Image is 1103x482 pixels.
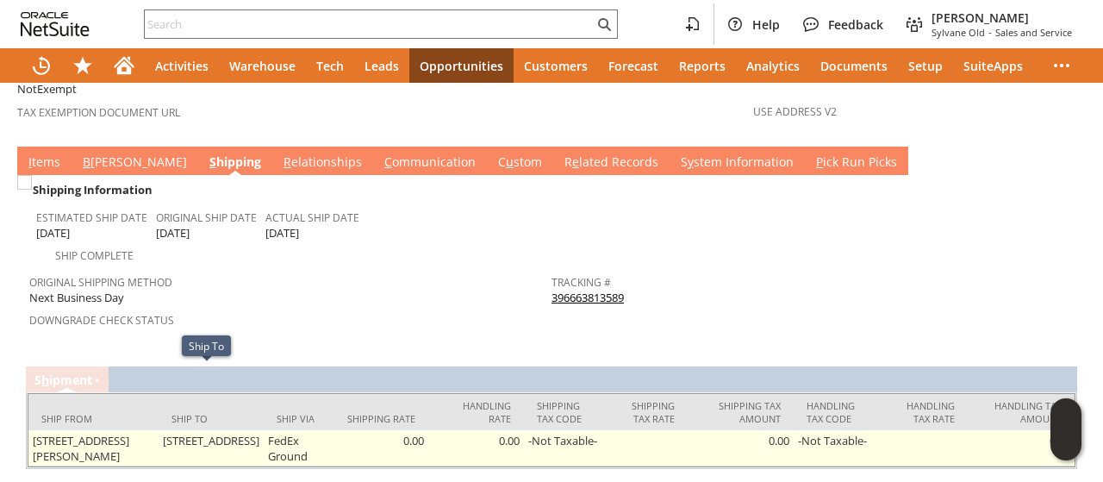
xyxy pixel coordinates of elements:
span: I [28,153,32,170]
svg: Home [114,55,134,76]
a: Items [24,153,65,172]
span: u [506,153,514,170]
span: Activities [155,58,209,74]
div: Shipping Tax Rate [620,399,676,425]
span: Oracle Guided Learning Widget. To move around, please hold and drag [1050,430,1081,461]
a: Reports [669,48,736,83]
span: Customers [524,58,588,74]
span: R [284,153,291,170]
a: 396663813589 [551,290,624,305]
a: Related Records [560,153,663,172]
a: Custom [494,153,546,172]
a: System Information [676,153,798,172]
a: Downgrade Check Status [29,313,174,328]
a: Actual Ship Date [265,210,359,225]
div: Shortcuts [62,48,103,83]
span: Documents [820,58,888,74]
img: Unchecked [17,175,32,190]
span: P [816,153,823,170]
a: Analytics [736,48,810,83]
a: Relationships [279,153,366,172]
a: Original Ship Date [156,210,257,225]
a: Unrolled view on [1055,150,1075,171]
span: Reports [679,58,726,74]
span: [DATE] [156,225,190,241]
a: Activities [145,48,219,83]
a: Pick Run Picks [812,153,901,172]
span: NotExempt [17,81,77,97]
span: Next Business Day [29,290,124,306]
a: Tech [306,48,354,83]
span: Sylvane Old [932,26,985,39]
svg: logo [21,12,90,36]
svg: Shortcuts [72,55,93,76]
div: Shipping Rate [346,412,415,425]
td: [STREET_ADDRESS][PERSON_NAME] [28,430,159,466]
svg: Recent Records [31,55,52,76]
a: Opportunities [409,48,514,83]
div: More menus [1041,48,1082,83]
a: Forecast [598,48,669,83]
div: Handling Rate [441,399,511,425]
span: C [384,153,392,170]
div: Ship From [41,412,146,425]
div: Shipping Tax Amount [701,399,780,425]
a: Shipment [34,372,92,388]
span: [PERSON_NAME] [932,9,1072,26]
span: y [688,153,694,170]
input: Search [145,14,594,34]
a: Communication [380,153,480,172]
span: e [572,153,579,170]
a: SuiteApps [953,48,1033,83]
a: Ship Complete [55,248,134,263]
div: Handling Tax Code [807,399,869,425]
a: Original Shipping Method [29,275,172,290]
span: Help [752,16,780,33]
a: Tax Exemption Document URL [17,105,180,120]
td: 0.00 [688,430,793,466]
div: Ship To [171,412,251,425]
span: S [209,153,216,170]
span: Tech [316,58,344,74]
a: Shipping [205,153,265,172]
span: Opportunities [420,58,503,74]
div: Shipping Tax Code [537,399,594,425]
a: Documents [810,48,898,83]
a: Tracking # [551,275,611,290]
div: Ship Via [277,412,321,425]
span: B [83,153,90,170]
a: Home [103,48,145,83]
span: [DATE] [265,225,299,241]
span: Leads [365,58,399,74]
a: B[PERSON_NAME] [78,153,191,172]
span: Forecast [608,58,658,74]
td: 0.00 [968,430,1075,466]
a: Warehouse [219,48,306,83]
div: Ship To [189,339,224,353]
svg: Search [594,14,614,34]
td: -Not Taxable- [524,430,607,466]
span: - [988,26,992,39]
span: [DATE] [36,225,70,241]
span: h [41,372,49,388]
td: [STREET_ADDRESS] [159,430,264,466]
span: Feedback [828,16,883,33]
div: Shipping Information [29,178,545,201]
a: Estimated Ship Date [36,210,147,225]
td: 0.00 [428,430,524,466]
div: Handling Tax Rate [894,399,955,425]
span: Analytics [746,58,800,74]
div: Handling Tax Amount [981,399,1062,425]
iframe: Click here to launch Oracle Guided Learning Help Panel [1050,398,1081,460]
a: Use Address V2 [753,104,837,119]
span: SuiteApps [963,58,1023,74]
a: Recent Records [21,48,62,83]
a: Setup [898,48,953,83]
a: Leads [354,48,409,83]
span: Warehouse [229,58,296,74]
a: Customers [514,48,598,83]
span: Setup [908,58,943,74]
td: 0.00 [333,430,428,466]
span: Sales and Service [995,26,1072,39]
td: -Not Taxable- [794,430,882,466]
